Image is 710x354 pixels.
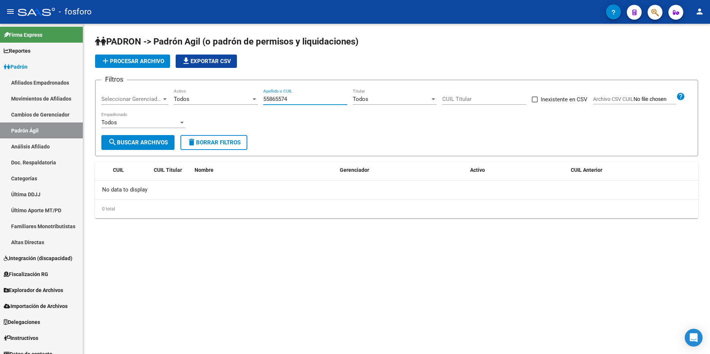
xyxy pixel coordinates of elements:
span: Integración (discapacidad) [4,254,72,262]
span: Importación de Archivos [4,302,68,310]
button: Procesar archivo [95,55,170,68]
span: Procesar archivo [101,58,164,65]
datatable-header-cell: CUIL Anterior [568,162,698,178]
mat-icon: delete [187,138,196,147]
span: Buscar Archivos [108,139,168,146]
span: Exportar CSV [182,58,231,65]
div: Open Intercom Messenger [685,329,703,347]
span: Instructivos [4,334,38,342]
span: Fiscalización RG [4,270,48,278]
span: - fosforo [59,4,92,20]
span: CUIL Titular [154,167,182,173]
input: Archivo CSV CUIL [634,96,676,103]
datatable-header-cell: CUIL Titular [151,162,192,178]
span: CUIL [113,167,124,173]
div: 0 total [95,200,698,218]
span: Delegaciones [4,318,40,326]
span: CUIL Anterior [571,167,602,173]
button: Buscar Archivos [101,135,175,150]
span: Activo [470,167,485,173]
datatable-header-cell: CUIL [110,162,151,178]
mat-icon: file_download [182,56,190,65]
span: Gerenciador [340,167,369,173]
mat-icon: menu [6,7,15,16]
span: Padrón [4,63,27,71]
mat-icon: help [676,92,685,101]
mat-icon: add [101,56,110,65]
span: PADRON -> Padrón Agil (o padrón de permisos y liquidaciones) [95,36,358,47]
datatable-header-cell: Gerenciador [337,162,467,178]
span: Todos [101,119,117,126]
span: Explorador de Archivos [4,286,63,294]
span: Borrar Filtros [187,139,241,146]
button: Exportar CSV [176,55,237,68]
span: Inexistente en CSV [541,95,587,104]
span: Reportes [4,47,30,55]
span: Todos [353,96,368,102]
mat-icon: person [695,7,704,16]
span: Nombre [195,167,214,173]
datatable-header-cell: Activo [467,162,568,178]
div: No data to display [95,181,698,199]
mat-icon: search [108,138,117,147]
datatable-header-cell: Nombre [192,162,337,178]
h3: Filtros [101,74,127,85]
span: Todos [174,96,189,102]
span: Firma Express [4,31,42,39]
button: Borrar Filtros [180,135,247,150]
span: Seleccionar Gerenciador [101,96,162,102]
span: Archivo CSV CUIL [593,96,634,102]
